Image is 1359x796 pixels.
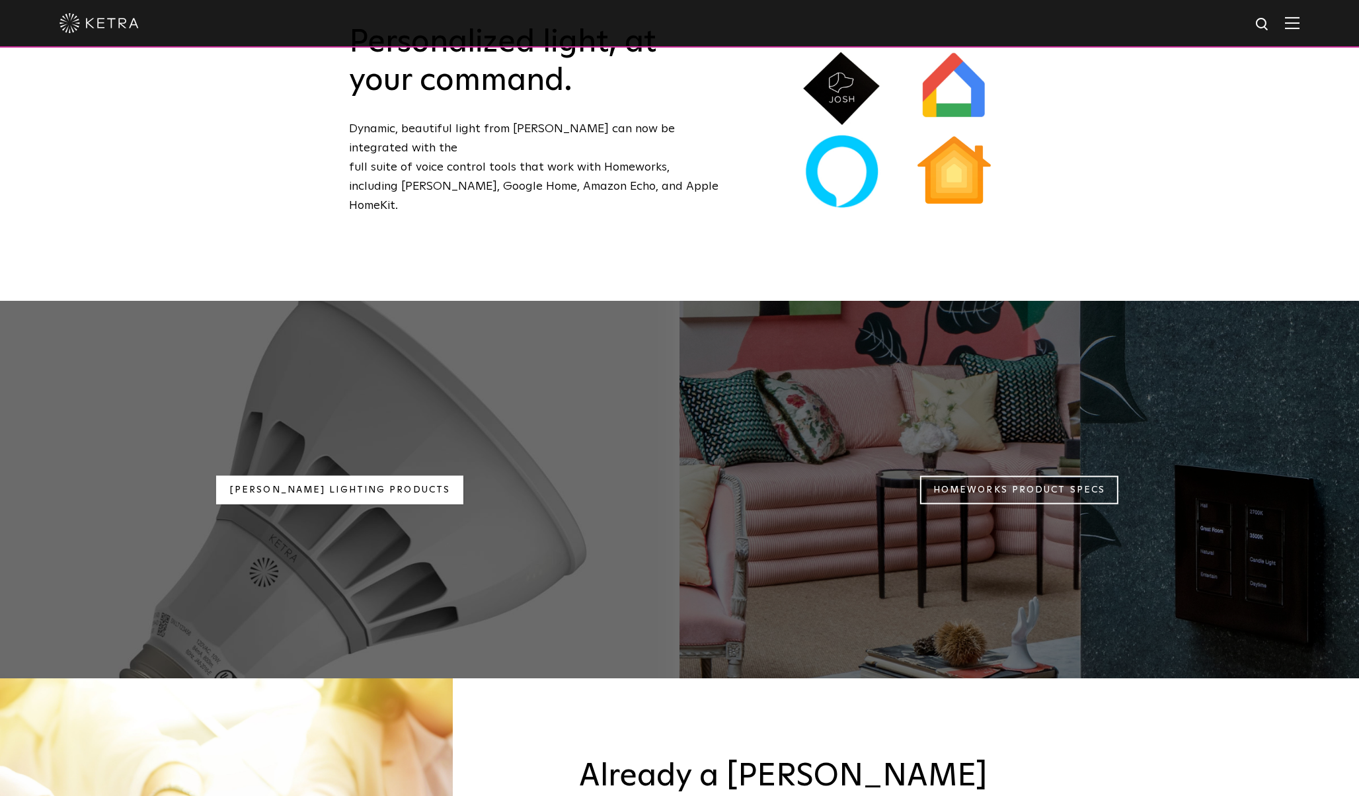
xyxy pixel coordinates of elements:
[216,475,463,504] a: [PERSON_NAME] Lighting Products
[59,13,139,33] img: ketra-logo-2019-white
[800,131,883,214] img: AmazonAlexa@2x
[911,45,997,131] img: GoogleHomeApp@2x
[349,120,719,215] p: Dynamic, beautiful light from [PERSON_NAME] can now be integrated with the full suite of voice co...
[349,24,719,100] h2: Personalized light, at your command.
[913,131,995,214] img: AppleHome@2x
[1255,17,1271,33] img: search icon
[1285,17,1300,29] img: Hamburger%20Nav.svg
[920,475,1118,504] a: Homeworks Product Specs
[800,47,883,130] img: JoshAI@2x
